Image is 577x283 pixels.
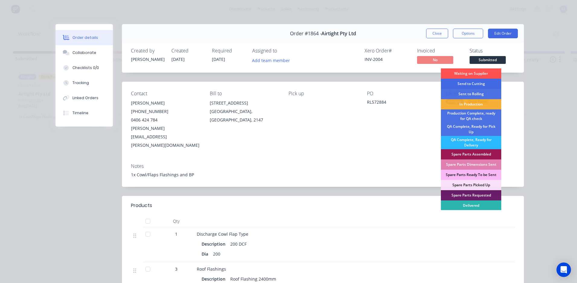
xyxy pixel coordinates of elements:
[417,48,462,54] div: Invoiced
[441,149,501,159] div: Spare Parts Assembled
[131,171,515,178] div: 1x Cowl/Flaps Flashings and BP
[441,180,501,190] div: Spare Parts Picked Up
[72,110,88,116] div: Timeline
[171,48,205,54] div: Created
[56,75,113,90] button: Tracking
[175,231,177,237] span: 1
[252,56,293,64] button: Add team member
[488,29,518,38] button: Edit Order
[131,107,200,116] div: [PHONE_NUMBER]
[56,30,113,45] button: Order details
[470,56,506,65] button: Submitted
[441,79,501,89] div: Send to Cutting
[212,56,225,62] span: [DATE]
[365,56,410,62] div: INV-2004
[441,190,501,200] div: Spare Parts Requested
[72,35,98,40] div: Order details
[441,89,501,99] div: Sent to Rolling
[365,48,410,54] div: Xero Order #
[426,29,448,38] button: Close
[131,116,200,124] div: 0406 424 784
[158,215,194,227] div: Qty
[441,68,501,79] div: Waiting on Supplier
[453,29,483,38] button: Options
[441,136,501,149] div: QA Complete, Ready for Delivery
[441,109,501,123] div: Production Complete, ready for QA check
[288,91,358,96] div: Pick up
[210,99,279,124] div: [STREET_ADDRESS][GEOGRAPHIC_DATA], [GEOGRAPHIC_DATA], 2147
[367,99,436,107] div: RL572884
[56,105,113,121] button: Timeline
[210,91,279,96] div: Bill to
[249,56,293,64] button: Add team member
[441,159,501,170] div: Spare Parts Dimensions Sent
[252,48,313,54] div: Assigned to
[72,80,89,86] div: Tracking
[131,56,164,62] div: [PERSON_NAME]
[197,231,248,237] span: Discharge Cowl Flap Type
[131,124,200,149] div: [PERSON_NAME][EMAIL_ADDRESS][PERSON_NAME][DOMAIN_NAME]
[441,170,501,180] div: Spare Parts Ready To be Sent
[171,56,185,62] span: [DATE]
[56,45,113,60] button: Collaborate
[197,266,226,272] span: Roof Flashings
[556,263,571,277] div: Open Intercom Messenger
[72,65,99,71] div: Checklists 0/0
[417,56,453,64] span: No
[202,250,211,258] div: Dia
[131,48,164,54] div: Created by
[212,48,245,54] div: Required
[367,91,436,96] div: PO
[131,163,515,169] div: Notes
[441,99,501,109] div: In Production
[441,200,501,211] div: Delivered
[56,60,113,75] button: Checklists 0/0
[210,107,279,124] div: [GEOGRAPHIC_DATA], [GEOGRAPHIC_DATA], 2147
[131,202,152,209] div: Products
[210,99,279,107] div: [STREET_ADDRESS]
[290,31,321,36] span: Order #1864 -
[131,99,200,107] div: [PERSON_NAME]
[56,90,113,105] button: Linked Orders
[131,99,200,149] div: [PERSON_NAME][PHONE_NUMBER]0406 424 784[PERSON_NAME][EMAIL_ADDRESS][PERSON_NAME][DOMAIN_NAME]
[228,240,249,248] div: 200 DCF
[470,56,506,64] span: Submitted
[211,250,223,258] div: 200
[72,95,98,101] div: Linked Orders
[321,31,356,36] span: Airtight Pty Ltd
[175,266,177,272] span: 3
[470,48,515,54] div: Status
[202,240,228,248] div: Description
[441,123,501,136] div: QA Complete, Ready for Pick Up
[131,91,200,96] div: Contact
[72,50,96,55] div: Collaborate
